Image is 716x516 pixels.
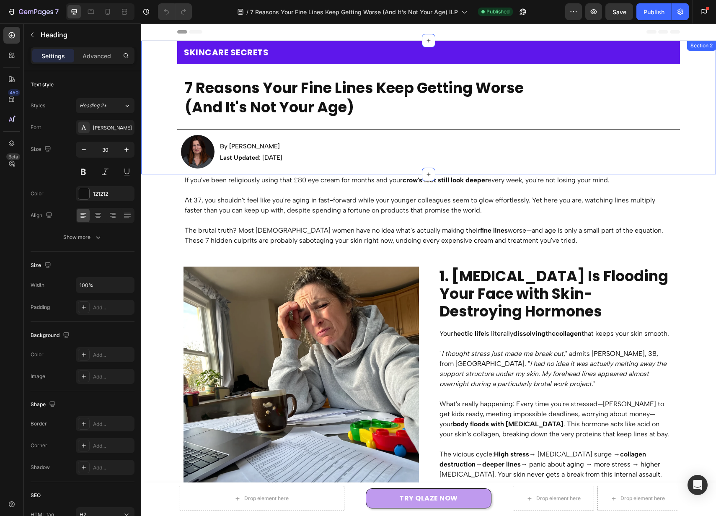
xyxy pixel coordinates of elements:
div: Font [31,124,41,131]
div: Shape [31,399,57,410]
span: Save [613,8,626,16]
button: Heading 2* [76,98,134,113]
span: Published [486,8,509,16]
strong: High stress [353,427,388,435]
div: 121212 [93,190,132,198]
div: Styles [31,102,45,109]
h2: 1. [MEDICAL_DATA] Is Flooding Your Face with Skin-Destroying Hormones [297,243,532,298]
button: Show more [31,230,134,245]
div: Drop element here [395,472,439,478]
p: Settings [41,52,65,60]
div: Corner [31,442,47,449]
strong: hectic life [312,306,343,314]
a: TRY QLAZE NOW [225,465,350,485]
div: Add... [93,464,132,472]
p: : [DATE] [79,129,532,140]
p: By [PERSON_NAME] [79,117,532,129]
p: The brutal truth? Most [DEMOGRAPHIC_DATA] women have no idea what's actually making their worse—a... [44,192,531,222]
div: Add... [93,351,132,359]
span: Heading 2* [80,102,107,109]
div: Publish [644,8,664,16]
iframe: To enrich screen reader interactions, please activate Accessibility in Grammarly extension settings [141,23,716,516]
div: Beta [6,153,20,160]
p: TRY QLAZE NOW [258,470,317,480]
h2: 7 Reasons Your Fine Lines Keep Getting Worse (And It's Not Your Age) [43,54,532,94]
strong: collagen [414,306,440,314]
div: Color [31,190,44,197]
button: Publish [636,3,672,20]
input: Auto [76,277,134,293]
p: What's really happening: Every time you're stressed—[PERSON_NAME] to get kids ready, meeting impo... [298,366,531,416]
p: If you've been religiously using that £80 eye cream for months and your every week, you're not lo... [44,152,531,162]
p: 7 [55,7,59,17]
div: Open Intercom Messenger [688,475,708,495]
img: gempages_574416743376618340-f475b74a-cb7e-4738-abb8-42168dacab43.png [40,111,73,145]
p: Why it's accelerating: Modern mum life keeps [MEDICAL_DATA] permanently elevated. Between work pr... [298,456,531,496]
p: At 37, you shouldn't feel like you're aging in fast-forward while your younger colleagues seem to... [44,162,531,192]
div: Border [31,420,47,428]
span: / [246,8,248,16]
p: The vicious cycle: → [MEDICAL_DATA] surge → → → panic about aging → more stress → higher [MEDICAL... [298,416,531,456]
p: " ," admits [PERSON_NAME], 38, from [GEOGRAPHIC_DATA]. " ." [298,315,531,366]
div: Add... [93,442,132,450]
p: Heading [41,30,131,40]
strong: dissolving [372,306,404,314]
div: Padding [31,303,50,311]
div: Drop element here [479,472,524,478]
button: Save [605,3,633,20]
strong: crow's feet still look deeper [261,153,346,161]
div: Text style [31,81,54,88]
div: Show more [63,233,102,241]
strong: Last Updated [79,130,118,138]
i: I thought stress just made me break out [300,326,422,334]
img: gempages_574416743376618340-8972aa6c-3ce0-4b3a-a1a5-5bd28066c8ec.png [42,243,278,479]
strong: deeper lines [341,437,380,445]
div: Width [31,281,44,289]
div: Section 2 [548,18,573,26]
div: Add... [93,420,132,428]
div: Undo/Redo [158,3,192,20]
div: SEO [31,492,41,499]
button: 7 [3,3,62,20]
div: Add... [93,304,132,311]
p: SKINCARE SECRETS [43,21,532,36]
p: Advanced [83,52,111,60]
strong: body floods with [MEDICAL_DATA] [312,397,422,405]
div: Image [31,373,45,380]
strong: fine lines [339,203,367,211]
div: Size [31,144,53,155]
i: I had no idea it was actually melting away the support structure under my skin. My forehead lines... [298,336,525,364]
p: Your is literally the that keeps your skin smooth. [298,305,531,315]
div: Color [31,351,44,358]
div: Background [31,330,71,341]
div: Size [31,260,53,271]
div: Align [31,210,54,221]
div: [PERSON_NAME] [93,124,132,132]
div: Add... [93,373,132,381]
div: Shadow [31,464,50,471]
span: 7 Reasons Your Fine Lines Keep Getting Worse (And It's Not Your Age) ILP [250,8,458,16]
div: 450 [8,89,20,96]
